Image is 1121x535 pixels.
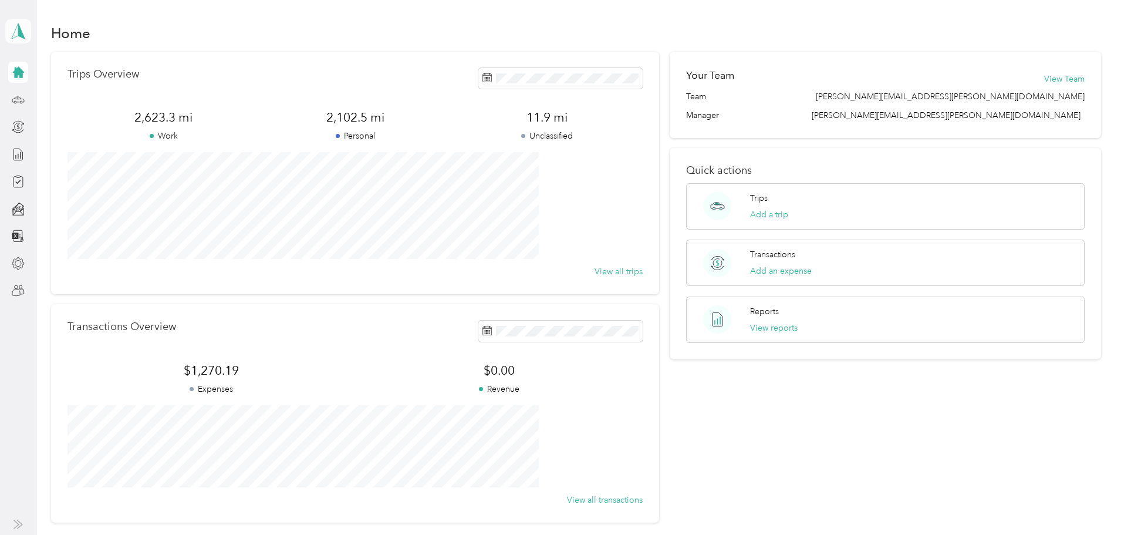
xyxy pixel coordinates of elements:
[686,90,706,103] span: Team
[686,68,734,83] h2: Your Team
[67,68,139,80] p: Trips Overview
[67,362,355,379] span: $1,270.19
[67,321,176,333] p: Transactions Overview
[750,322,798,334] button: View reports
[567,494,643,506] button: View all transactions
[67,130,259,142] p: Work
[750,248,795,261] p: Transactions
[686,109,719,122] span: Manager
[750,192,768,204] p: Trips
[355,383,643,395] p: Revenue
[750,305,779,318] p: Reports
[51,27,90,39] h1: Home
[259,109,451,126] span: 2,102.5 mi
[1044,73,1085,85] button: View Team
[451,109,643,126] span: 11.9 mi
[67,383,355,395] p: Expenses
[67,109,259,126] span: 2,623.3 mi
[750,265,812,277] button: Add an expense
[812,110,1081,120] span: [PERSON_NAME][EMAIL_ADDRESS][PERSON_NAME][DOMAIN_NAME]
[259,130,451,142] p: Personal
[451,130,643,142] p: Unclassified
[750,208,788,221] button: Add a trip
[1055,469,1121,535] iframe: Everlance-gr Chat Button Frame
[686,164,1085,177] p: Quick actions
[355,362,643,379] span: $0.00
[595,265,643,278] button: View all trips
[816,90,1085,103] span: [PERSON_NAME][EMAIL_ADDRESS][PERSON_NAME][DOMAIN_NAME]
